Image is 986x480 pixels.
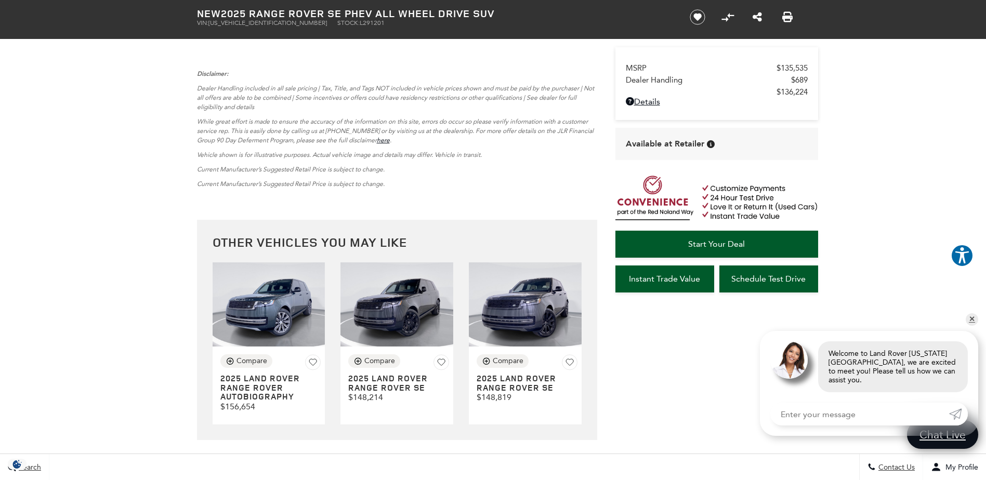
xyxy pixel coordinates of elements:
[626,75,808,85] a: Dealer Handling $689
[197,150,597,159] p: Vehicle shown is for illustrative purposes. Actual vehicle image and details may differ. Vehicle ...
[197,8,673,19] h1: 2025 Range Rover SE PHEV All Wheel Drive SUV
[197,70,229,78] strong: Disclaimer:
[197,19,208,26] span: VIN:
[626,138,704,150] span: Available at Retailer
[731,274,806,284] span: Schedule Test Drive
[777,63,808,73] span: $135,535
[626,63,808,73] a: MSRP $135,535
[782,11,793,23] a: Print this New 2025 Range Rover SE PHEV All Wheel Drive SUV
[493,356,523,366] div: Compare
[707,140,715,148] div: Vehicle is in stock and ready for immediate delivery. Due to demand, availability is subject to c...
[348,374,449,402] a: 2025 LAND ROVER Range Rover SE $148,214
[364,356,395,366] div: Compare
[818,341,968,392] div: Welcome to Land Rover [US_STATE][GEOGRAPHIC_DATA], we are excited to meet you! Please tell us how...
[220,374,301,402] h3: 2025 LAND ROVER Range Rover Autobiography
[348,354,400,368] button: Compare Vehicle
[791,75,808,85] span: $689
[477,374,557,392] h3: 2025 LAND ROVER Range Rover SE
[197,165,597,174] p: Current Manufacturer’s Suggested Retail Price is subject to change.
[5,459,29,470] section: Click to Open Cookie Consent Modal
[469,262,582,347] img: 2025 LAND ROVER Range Rover SE
[626,97,808,106] a: Details
[213,235,582,249] h2: Other Vehicles You May Like
[951,244,974,269] aside: Accessibility Help Desk
[562,354,577,372] button: Save Vehicle
[197,117,597,145] p: While great effort is made to ensure the accuracy of the information on this site, errors do occu...
[753,11,762,23] a: Share this New 2025 Range Rover SE PHEV All Wheel Drive SUV
[951,244,974,267] button: Explore your accessibility options
[876,463,915,472] span: Contact Us
[626,87,808,97] a: $136,224
[629,274,700,284] span: Instant Trade Value
[433,354,449,372] button: Save Vehicle
[477,392,577,402] p: $148,819
[340,262,453,347] img: 2025 LAND ROVER Range Rover SE
[626,75,791,85] span: Dealer Handling
[949,403,968,425] a: Submit
[941,463,978,472] span: My Profile
[5,459,29,470] img: Opt-Out Icon
[197,84,597,112] p: Dealer Handling included in all sale pricing | Tax, Title, and Tags NOT included in vehicle price...
[348,374,429,392] h3: 2025 LAND ROVER Range Rover SE
[377,137,390,144] a: here
[615,298,818,461] iframe: YouTube video player
[686,9,709,25] button: Save vehicle
[220,402,321,411] p: $156,654
[197,179,597,189] p: Current Manufacturer’s Suggested Retail Price is subject to change.
[477,354,529,368] button: Compare Vehicle
[337,19,360,26] span: Stock:
[220,374,321,411] a: 2025 LAND ROVER Range Rover Autobiography $156,654
[615,265,714,292] a: Instant Trade Value
[626,63,777,73] span: MSRP
[615,231,818,258] a: Start Your Deal
[688,239,745,249] span: Start Your Deal
[208,19,327,26] span: [US_VEHICLE_IDENTIFICATION_NUMBER]
[220,354,272,368] button: Compare Vehicle
[770,341,808,379] img: Agent profile photo
[236,356,267,366] div: Compare
[720,9,735,25] button: Compare Vehicle
[197,6,221,20] strong: New
[305,354,321,372] button: Save Vehicle
[348,392,449,402] p: $148,214
[360,19,385,26] span: L291201
[213,262,325,347] img: 2025 LAND ROVER Range Rover Autobiography
[770,403,949,425] input: Enter your message
[719,265,818,292] a: Schedule Test Drive
[923,454,986,480] button: Open user profile menu
[777,87,808,97] span: $136,224
[477,374,577,402] a: 2025 LAND ROVER Range Rover SE $148,819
